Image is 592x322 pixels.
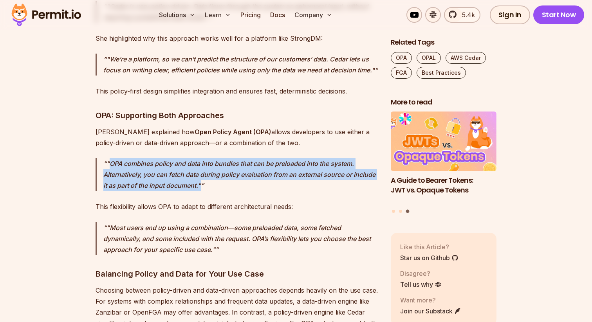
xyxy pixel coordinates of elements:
a: Sign In [490,5,530,24]
a: 5.4k [444,7,480,23]
p: "Most users end up using a combination—some preloaded data, some fetched dynamically, and some in... [103,222,378,255]
a: Join our Substack [400,306,461,316]
p: Like this Article? [400,242,458,252]
a: Docs [267,7,288,23]
a: Start Now [533,5,585,24]
a: OPAL [417,52,441,64]
button: Solutions [156,7,199,23]
a: Star us on Github [400,253,458,263]
p: This flexibility allows OPA to adapt to different architectural needs: [96,201,378,212]
p: Want more? [400,295,461,305]
h2: More to read [391,97,496,107]
h2: Related Tags [391,38,496,47]
button: Go to slide 1 [392,210,395,213]
p: This policy-first design simplifies integration and ensures fast, deterministic decisions. [96,86,378,97]
button: Go to slide 2 [399,210,402,213]
h3: OPA: Supporting Both Approaches [96,109,378,122]
h3: Balancing Policy and Data for Your Use Case [96,268,378,280]
button: Learn [202,7,234,23]
li: 3 of 3 [391,112,496,205]
span: 5.4k [457,10,475,20]
p: [PERSON_NAME] explained how allows developers to use either a policy-driven or data-driven approa... [96,126,378,148]
img: Permit logo [8,2,85,28]
h3: A Guide to Bearer Tokens: JWT vs. Opaque Tokens [391,176,496,195]
p: "OPA combines policy and data into bundles that can be preloaded into the system. Alternatively, ... [103,158,378,191]
a: Tell us why [400,280,442,289]
p: She highlighted why this approach works well for a platform like StrongDM: [96,33,378,44]
p: Disagree? [400,269,442,278]
button: Company [291,7,336,23]
a: A Guide to Bearer Tokens: JWT vs. Opaque TokensA Guide to Bearer Tokens: JWT vs. Opaque Tokens [391,112,496,205]
div: Posts [391,112,496,214]
p: "We’re a platform, so we can’t predict the structure of our customers’ data. Cedar lets us focus ... [103,54,378,76]
button: Go to slide 3 [406,210,409,213]
a: AWS Cedar [446,52,486,64]
strong: Open Policy Agent (OPA) [195,128,271,136]
img: A Guide to Bearer Tokens: JWT vs. Opaque Tokens [391,112,496,171]
a: OPA [391,52,412,64]
a: FGA [391,67,412,79]
a: Best Practices [417,67,466,79]
a: Pricing [237,7,264,23]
